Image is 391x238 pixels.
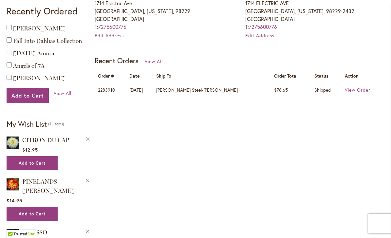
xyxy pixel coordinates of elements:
[54,90,72,96] span: View All
[95,32,124,39] a: Edit Address
[13,62,45,69] a: Angels of 7A
[342,69,384,83] th: Action
[13,25,65,32] a: [PERSON_NAME]
[7,207,58,221] button: Add to Cart
[95,56,139,65] strong: Recent Orders
[271,69,311,83] th: Order Total
[311,69,342,83] th: Status
[95,69,126,83] th: Order #
[19,211,46,217] span: Add to Cart
[13,75,65,82] a: [PERSON_NAME]
[22,178,75,194] a: PINELANDS [PERSON_NAME]
[48,121,64,126] span: 11 items
[22,147,38,153] span: $12.95
[19,160,46,166] span: Add to Cart
[22,137,69,144] a: CITRON DU CAP
[7,177,19,192] img: PINELANDS PAM
[7,88,49,103] button: Add to Cart
[7,5,78,17] strong: Recently Ordered
[13,37,82,45] a: Fall Into Dahlias Collection
[7,119,47,129] strong: My Wish List
[11,92,44,99] span: Add to Cart
[7,135,19,151] a: CITRON DU CAP
[245,32,274,39] a: Edit Address
[153,69,271,83] th: Ship To
[13,50,54,57] a: [DATE] Amora
[54,90,72,97] a: View All
[5,215,23,233] iframe: Launch Accessibility Center
[126,69,153,83] th: Date
[7,135,19,150] img: CITRON DU CAP
[98,23,126,30] a: 7275600776
[95,83,126,97] td: 2283910
[7,156,58,170] button: Add to Cart
[145,58,163,64] a: View All
[7,177,19,193] a: PINELANDS PAM
[153,83,271,97] td: [PERSON_NAME] Steel-[PERSON_NAME]
[345,87,370,93] a: View Order
[274,87,288,93] span: $78.65
[311,83,342,97] td: Shipped
[249,23,277,30] a: 7275600776
[7,197,22,204] span: $14.95
[22,229,47,236] a: PICASSO
[126,83,153,97] td: [DATE]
